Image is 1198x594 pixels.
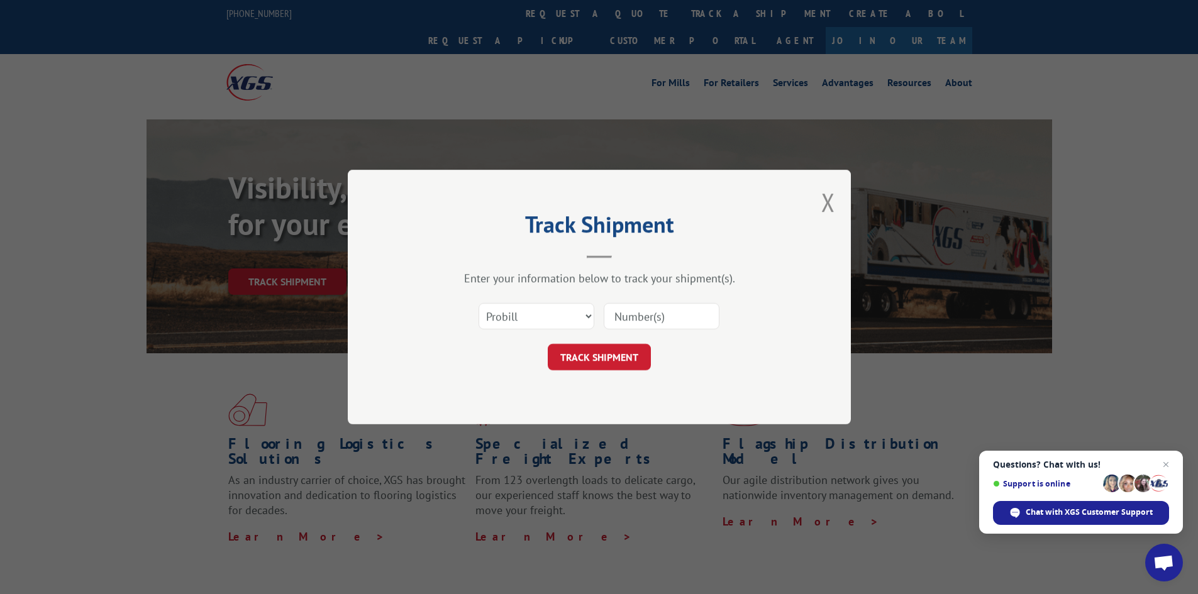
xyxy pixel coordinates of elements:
[1145,544,1183,581] a: Open chat
[993,459,1169,470] span: Questions? Chat with us!
[548,344,651,370] button: TRACK SHIPMENT
[411,216,788,239] h2: Track Shipment
[1026,507,1153,518] span: Chat with XGS Customer Support
[993,501,1169,525] span: Chat with XGS Customer Support
[604,303,719,329] input: Number(s)
[821,185,835,219] button: Close modal
[411,271,788,285] div: Enter your information below to track your shipment(s).
[993,479,1099,488] span: Support is online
